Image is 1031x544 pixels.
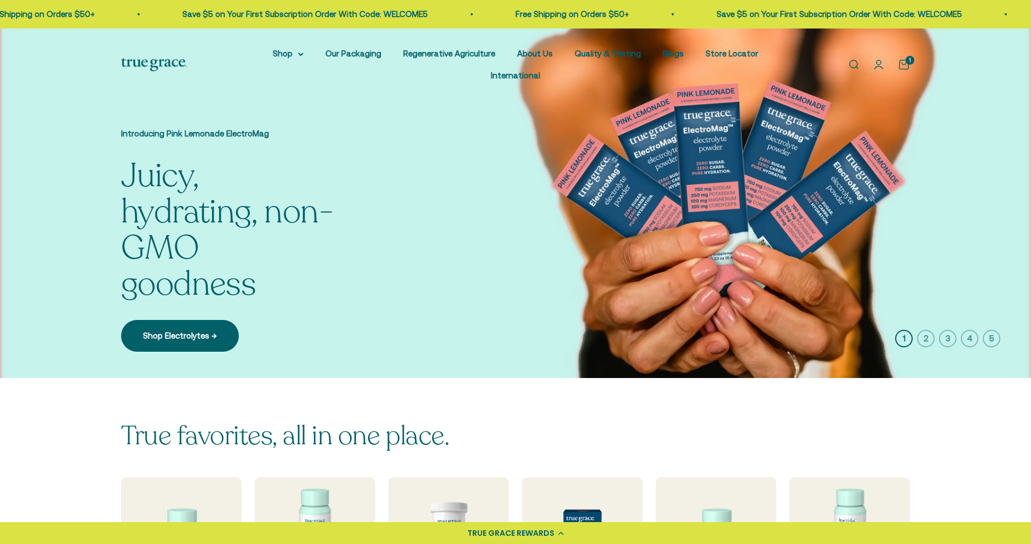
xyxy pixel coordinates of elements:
[325,49,381,58] a: Our Packaging
[121,418,449,454] split-lines: True favorites, all in one place.
[663,49,684,58] a: Blogs
[273,47,303,60] summary: Shop
[403,49,495,58] a: Regenerative Agriculture
[491,71,540,80] a: International
[517,49,553,58] a: About Us
[706,49,758,58] a: Store Locator
[121,320,239,352] a: Shop Electrolytes →
[712,8,957,21] p: Save $5 on Your First Subscription Order With Code: WELCOME5
[961,330,978,347] button: 4
[983,330,1000,347] button: 5
[177,8,423,21] p: Save $5 on Your First Subscription Order With Code: WELCOME5
[121,127,340,140] p: Introducing Pink Lemonade ElectroMag
[575,49,641,58] a: Quality & Testing
[939,330,956,347] button: 3
[121,153,333,307] split-lines: Juicy, hydrating, non-GMO goodness
[467,528,554,539] div: TRUE GRACE REWARDS
[917,330,935,347] button: 2
[895,330,913,347] button: 1
[511,9,624,19] a: Free Shipping on Orders $50+
[906,56,914,65] cart-count: 1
